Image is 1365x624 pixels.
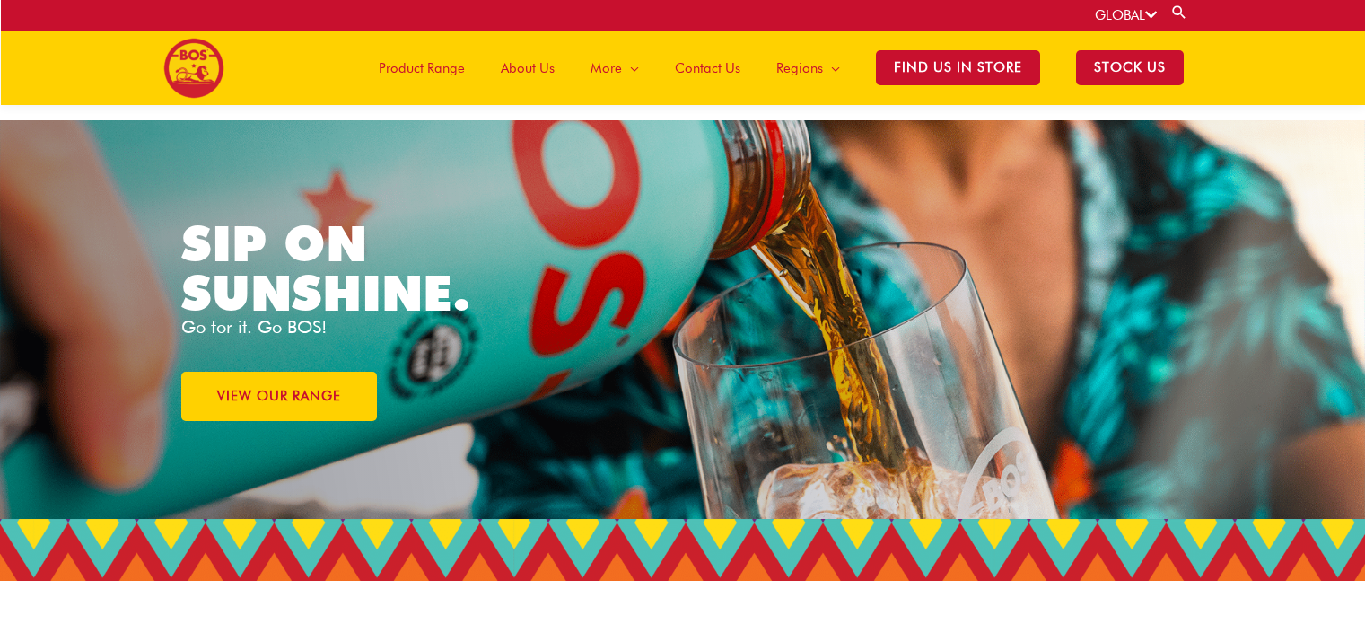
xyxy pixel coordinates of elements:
nav: Site Navigation [347,31,1202,105]
a: Contact Us [657,31,758,105]
a: Product Range [361,31,483,105]
a: VIEW OUR RANGE [181,372,377,421]
h1: SIP ON SUNSHINE. [181,219,547,318]
img: BOS logo finals-200px [163,38,224,99]
span: Product Range [379,41,465,95]
span: VIEW OUR RANGE [217,390,341,403]
a: Regions [758,31,858,105]
p: Go for it. Go BOS! [181,318,683,336]
a: STOCK US [1058,31,1202,105]
span: Regions [776,41,823,95]
a: Search button [1170,4,1188,21]
span: More [591,41,622,95]
span: Find Us in Store [876,50,1040,85]
span: STOCK US [1076,50,1184,85]
a: GLOBAL [1095,7,1157,23]
span: Contact Us [675,41,740,95]
span: About Us [501,41,555,95]
a: Find Us in Store [858,31,1058,105]
a: About Us [483,31,573,105]
a: More [573,31,657,105]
